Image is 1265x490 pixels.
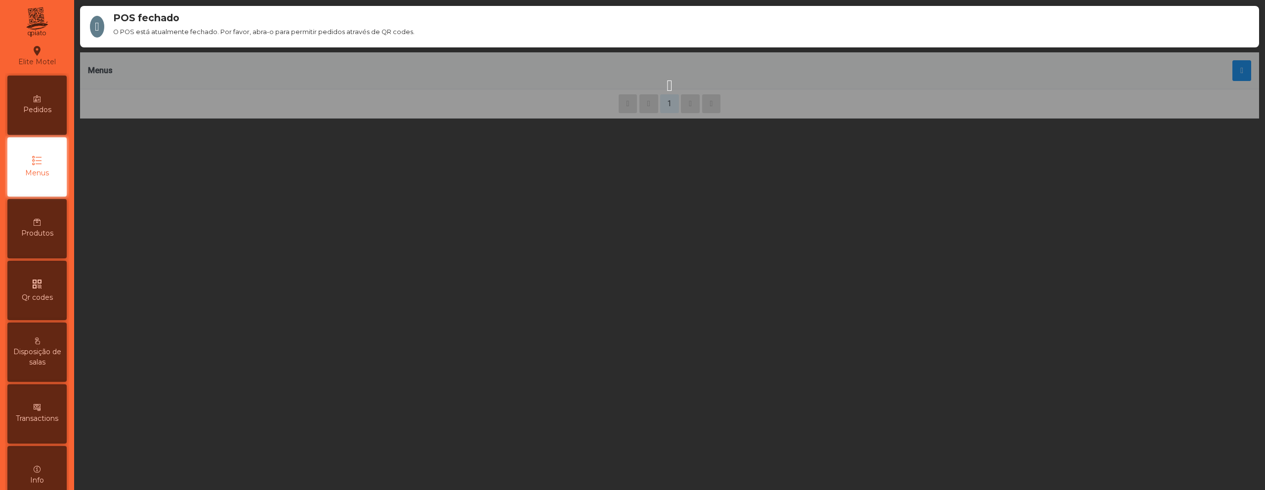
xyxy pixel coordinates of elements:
[25,168,49,178] span: Menus
[31,278,43,290] i: qr_code
[22,292,53,303] span: Qr codes
[25,5,49,40] img: qpiato
[16,413,58,424] span: Transactions
[10,347,64,367] span: Disposição de salas
[30,475,44,486] span: Info
[23,105,51,115] span: Pedidos
[113,27,1254,37] span: O POS está atualmente fechado. Por favor, abra-o para permitir pedidos através de QR codes.
[21,228,53,239] span: Produtos
[18,43,56,68] div: Elite Motel
[113,11,1254,25] span: POS fechado
[31,45,43,57] i: location_on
